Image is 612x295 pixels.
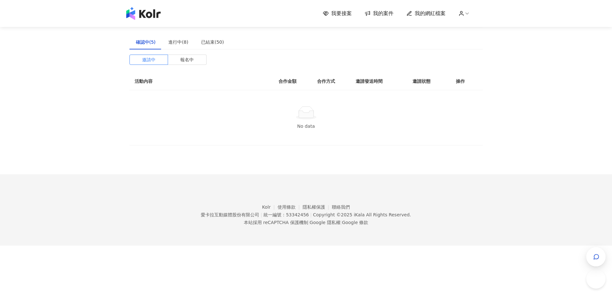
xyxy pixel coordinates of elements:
span: 我的案件 [373,10,394,17]
span: 本站採用 reCAPTCHA 保護機制 [244,219,368,226]
span: | [341,220,342,225]
a: 使用條款 [278,204,303,210]
span: | [310,212,312,217]
div: 愛卡拉互動媒體股份有限公司 [201,212,259,217]
th: 合作金額 [273,73,312,90]
a: iKala [354,212,365,217]
img: logo [126,7,161,20]
span: | [261,212,262,217]
a: 聯絡我們 [332,204,350,210]
span: 我的網紅檔案 [415,10,446,17]
iframe: Help Scout Beacon - Open [586,269,606,289]
div: 確認中(5) [136,39,156,46]
span: | [308,220,310,225]
a: 我的案件 [365,10,394,17]
th: 邀請狀態 [407,73,450,90]
th: 邀請發送時間 [350,73,407,90]
span: 報名中 [180,55,194,65]
a: 我的網紅檔案 [406,10,446,17]
div: 統一編號：53342456 [263,212,309,217]
a: 隱私權保護 [303,204,332,210]
a: Google 隱私權 [310,220,341,225]
span: 我要接案 [331,10,352,17]
a: Google 條款 [342,220,368,225]
div: No data [137,123,475,130]
a: Kolr [262,204,278,210]
th: 合作方式 [312,73,350,90]
div: 進行中(8) [168,39,188,46]
th: 操作 [451,73,483,90]
span: 邀請中 [142,55,155,65]
th: 活動內容 [129,73,258,90]
div: 已結束(50) [201,39,224,46]
a: 我要接案 [323,10,352,17]
div: Copyright © 2025 All Rights Reserved. [313,212,411,217]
